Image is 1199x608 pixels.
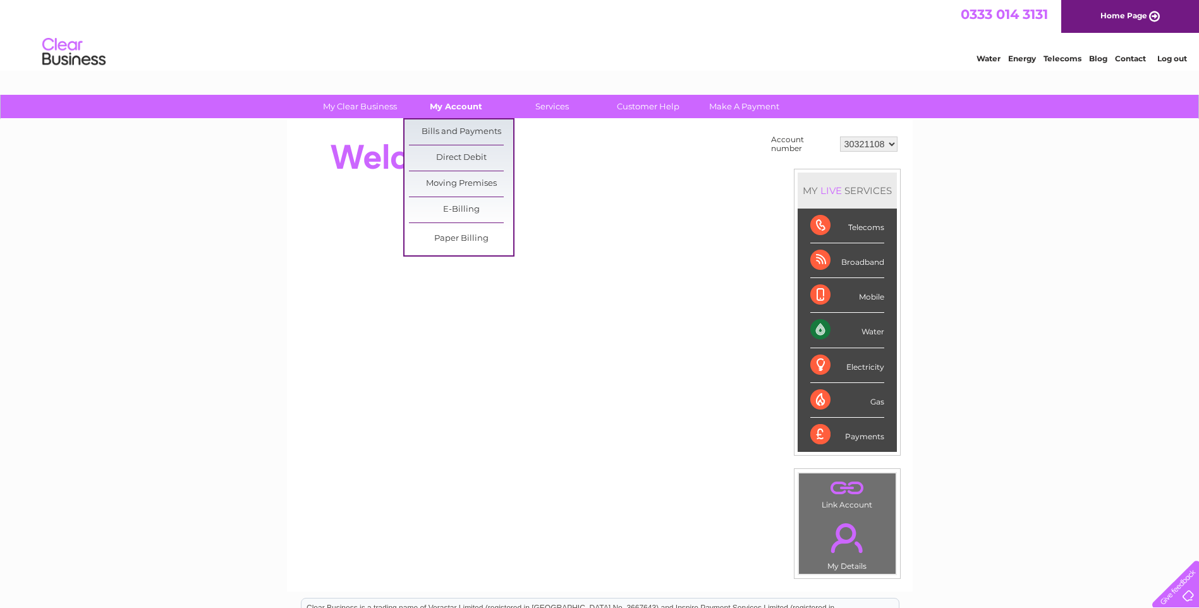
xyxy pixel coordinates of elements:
[409,145,513,171] a: Direct Debit
[961,6,1048,22] a: 0333 014 3131
[404,95,508,118] a: My Account
[1008,54,1036,63] a: Energy
[802,516,892,560] a: .
[798,473,896,513] td: Link Account
[818,185,844,197] div: LIVE
[301,7,899,61] div: Clear Business is a trading name of Verastar Limited (registered in [GEOGRAPHIC_DATA] No. 3667643...
[42,33,106,71] img: logo.png
[1044,54,1081,63] a: Telecoms
[810,418,884,452] div: Payments
[596,95,700,118] a: Customer Help
[409,197,513,222] a: E-Billing
[500,95,604,118] a: Services
[810,209,884,243] div: Telecoms
[409,171,513,197] a: Moving Premises
[810,348,884,383] div: Electricity
[810,383,884,418] div: Gas
[810,243,884,278] div: Broadband
[1115,54,1146,63] a: Contact
[810,313,884,348] div: Water
[810,278,884,313] div: Mobile
[802,477,892,499] a: .
[1089,54,1107,63] a: Blog
[409,226,513,252] a: Paper Billing
[1157,54,1187,63] a: Log out
[768,132,837,156] td: Account number
[798,173,897,209] div: MY SERVICES
[798,513,896,575] td: My Details
[409,119,513,145] a: Bills and Payments
[692,95,796,118] a: Make A Payment
[977,54,1001,63] a: Water
[308,95,412,118] a: My Clear Business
